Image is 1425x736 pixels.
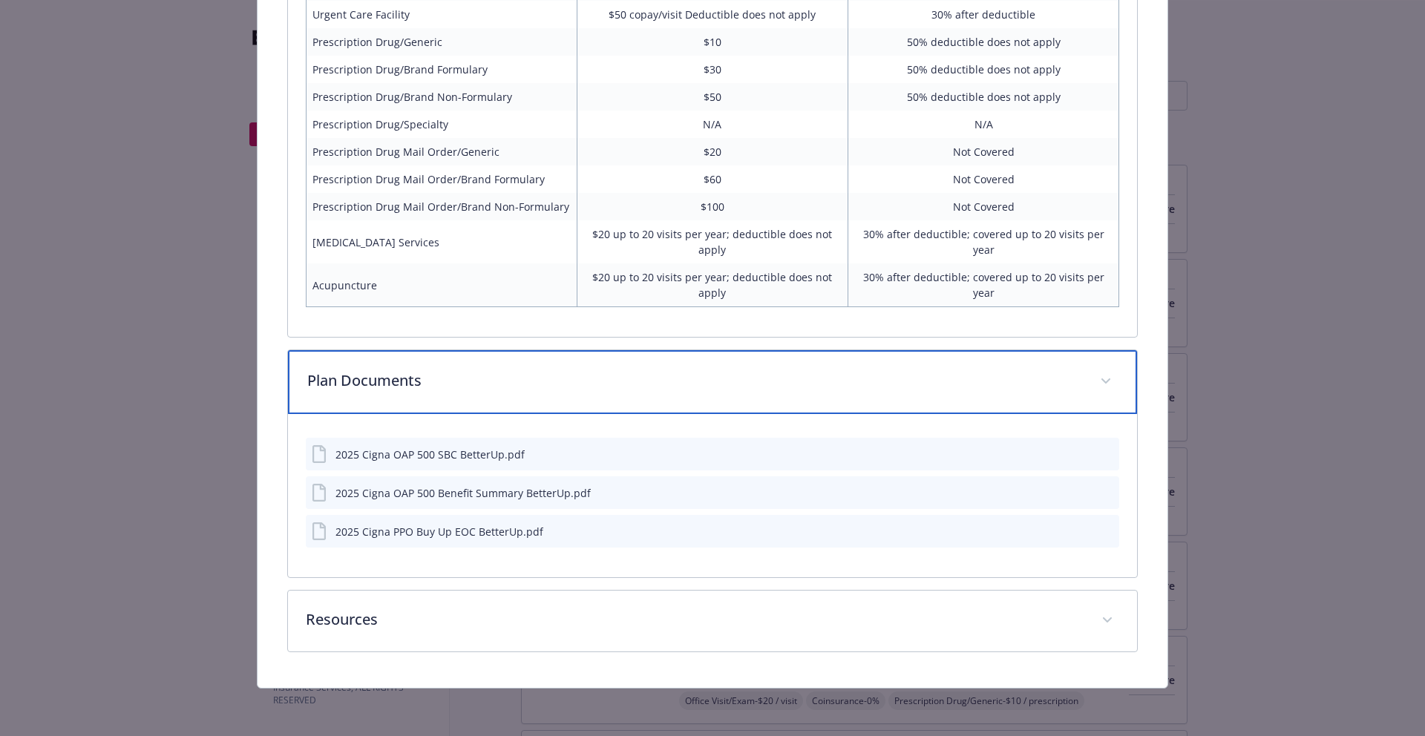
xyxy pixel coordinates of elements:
[1100,485,1113,501] button: preview file
[335,524,543,539] div: 2025 Cigna PPO Buy Up EOC BetterUp.pdf
[335,447,525,462] div: 2025 Cigna OAP 500 SBC BetterUp.pdf
[306,28,577,56] td: Prescription Drug/Generic
[848,1,1119,28] td: 30% after deductible
[306,111,577,138] td: Prescription Drug/Specialty
[577,111,848,138] td: N/A
[848,220,1119,263] td: 30% after deductible; covered up to 20 visits per year
[848,193,1119,220] td: Not Covered
[577,56,848,83] td: $30
[577,28,848,56] td: $10
[577,220,848,263] td: $20 up to 20 visits per year; deductible does not apply
[306,263,577,307] td: Acupuncture
[288,350,1138,414] div: Plan Documents
[1076,524,1088,539] button: download file
[848,28,1119,56] td: 50% deductible does not apply
[1076,485,1088,501] button: download file
[306,138,577,165] td: Prescription Drug Mail Order/Generic
[306,608,1084,631] p: Resources
[306,220,577,263] td: [MEDICAL_DATA] Services
[306,56,577,83] td: Prescription Drug/Brand Formulary
[848,83,1119,111] td: 50% deductible does not apply
[848,56,1119,83] td: 50% deductible does not apply
[577,138,848,165] td: $20
[1100,447,1113,462] button: preview file
[577,1,848,28] td: $50 copay/visit Deductible does not apply
[307,369,1083,392] p: Plan Documents
[335,485,591,501] div: 2025 Cigna OAP 500 Benefit Summary BetterUp.pdf
[306,1,577,28] td: Urgent Care Facility
[848,138,1119,165] td: Not Covered
[577,165,848,193] td: $60
[306,83,577,111] td: Prescription Drug/Brand Non-Formulary
[848,111,1119,138] td: N/A
[848,165,1119,193] td: Not Covered
[1100,524,1113,539] button: preview file
[848,263,1119,307] td: 30% after deductible; covered up to 20 visits per year
[1076,447,1088,462] button: download file
[577,83,848,111] td: $50
[288,414,1138,577] div: Plan Documents
[577,263,848,307] td: $20 up to 20 visits per year; deductible does not apply
[577,193,848,220] td: $100
[306,193,577,220] td: Prescription Drug Mail Order/Brand Non-Formulary
[288,591,1138,651] div: Resources
[306,165,577,193] td: Prescription Drug Mail Order/Brand Formulary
